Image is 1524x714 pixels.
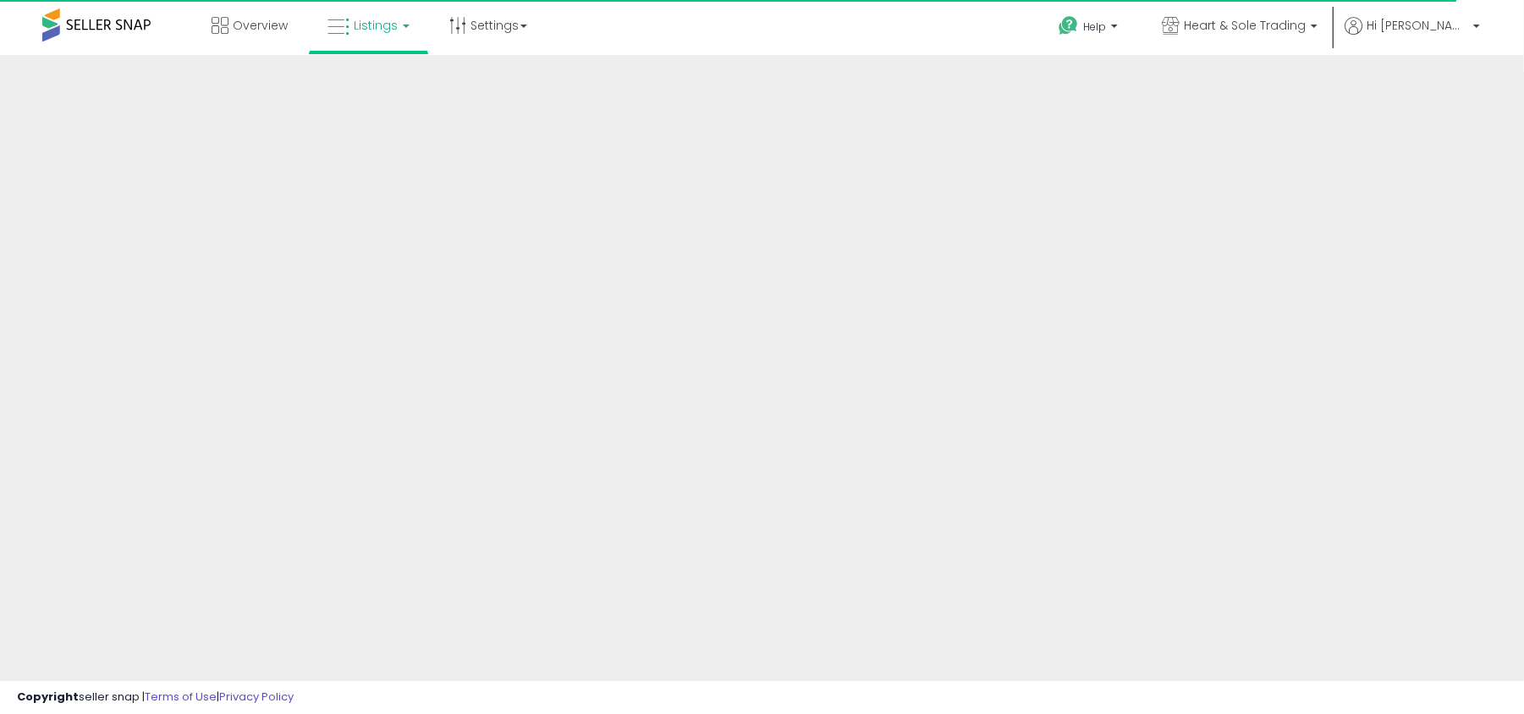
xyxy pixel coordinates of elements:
span: Hi [PERSON_NAME] [1367,17,1468,34]
a: Help [1045,3,1135,55]
a: Privacy Policy [219,689,294,705]
span: Listings [354,17,398,34]
strong: Copyright [17,689,79,705]
span: Heart & Sole Trading [1184,17,1306,34]
a: Hi [PERSON_NAME] [1345,17,1480,55]
a: Terms of Use [145,689,217,705]
div: seller snap | | [17,689,294,706]
span: Help [1083,19,1106,34]
i: Get Help [1058,15,1079,36]
span: Overview [233,17,288,34]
